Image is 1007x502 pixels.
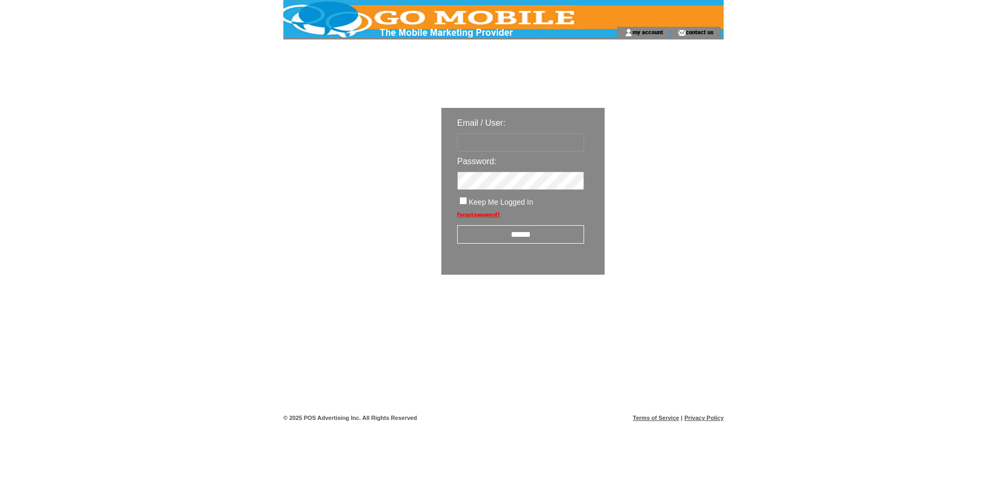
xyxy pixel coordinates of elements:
a: contact us [686,28,714,35]
span: Keep Me Logged In [469,198,533,206]
span: Email / User: [457,118,506,127]
span: © 2025 POS Advertising Inc. All Rights Reserved [283,415,417,421]
a: Terms of Service [633,415,679,421]
a: Privacy Policy [684,415,724,421]
img: account_icon.gif [625,28,633,37]
img: transparent.png [635,301,688,314]
img: contact_us_icon.gif [678,28,686,37]
span: Password: [457,157,497,166]
a: my account [633,28,663,35]
a: Forgot password? [457,212,500,217]
span: | [681,415,683,421]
